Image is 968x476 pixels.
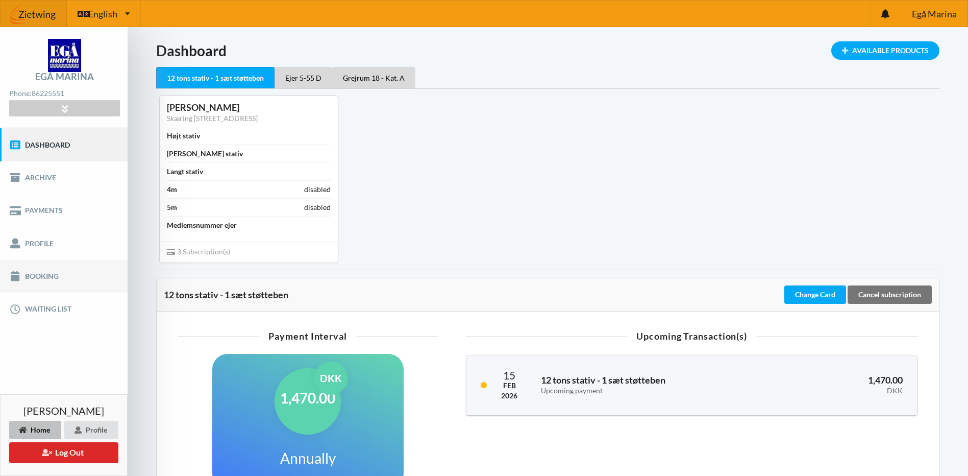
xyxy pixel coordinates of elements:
[774,387,903,395] div: DKK
[304,202,331,212] div: disabled
[501,370,517,380] div: 15
[280,389,335,407] h1: 1,470.00
[156,67,275,89] div: 12 tons stativ - 1 sæt støtteben
[275,67,332,88] div: Ejer 5-55 D
[501,380,517,391] div: Feb
[88,9,117,18] span: English
[912,9,957,18] span: Egå Marina
[784,285,846,304] div: Change Card
[167,114,258,123] a: Skæring [STREET_ADDRESS]
[167,247,230,256] span: 3 Subscription(s)
[167,102,331,113] div: [PERSON_NAME]
[9,87,119,101] div: Phone:
[332,67,415,88] div: Grejrum 18 - Kat. A
[64,421,118,439] div: Profile
[167,202,177,212] div: 5m
[167,220,237,230] div: Medlemsnummer ejer
[164,290,782,300] div: 12 tons stativ - 1 sæt støtteben
[280,449,336,467] h1: Annually
[35,72,94,81] div: Egå Marina
[541,387,759,395] div: Upcoming payment
[848,285,932,304] div: Cancel subscription
[167,184,177,195] div: 4m
[156,41,939,60] h1: Dashboard
[167,149,243,159] div: [PERSON_NAME] stativ
[831,41,939,60] div: Available Products
[167,131,200,141] div: Højt stativ
[178,331,437,341] div: Payment Interval
[774,374,903,395] h3: 1,470.00
[9,442,118,463] button: Log Out
[304,184,331,195] div: disabled
[167,166,203,177] div: Langt stativ
[314,362,348,395] div: DKK
[9,421,61,439] div: Home
[501,391,517,401] div: 2026
[541,374,759,395] h3: 12 tons stativ - 1 sæt støtteben
[32,89,64,98] strong: 86225551
[23,406,104,416] span: [PERSON_NAME]
[466,331,917,341] div: Upcoming Transaction(s)
[48,39,81,72] img: logo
